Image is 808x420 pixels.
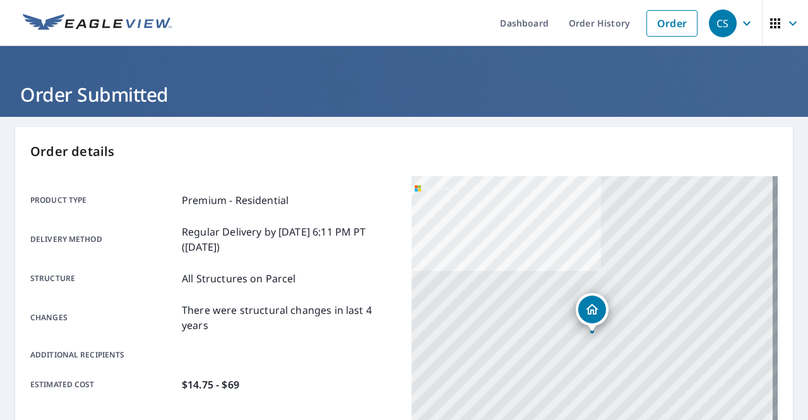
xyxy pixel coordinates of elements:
[646,10,698,37] a: Order
[30,142,778,161] p: Order details
[30,224,177,255] p: Delivery method
[182,377,239,392] p: $14.75 - $69
[182,303,396,333] p: There were structural changes in last 4 years
[576,293,609,332] div: Dropped pin, building 1, Residential property, 3848 Indian Ridge Ln Defiance, MO 63341
[23,14,172,33] img: EV Logo
[30,377,177,392] p: Estimated cost
[15,81,793,107] h1: Order Submitted
[182,224,396,255] p: Regular Delivery by [DATE] 6:11 PM PT ([DATE])
[182,193,288,208] p: Premium - Residential
[30,193,177,208] p: Product type
[30,303,177,333] p: Changes
[709,9,737,37] div: CS
[182,271,296,286] p: All Structures on Parcel
[30,271,177,286] p: Structure
[30,349,177,361] p: Additional recipients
